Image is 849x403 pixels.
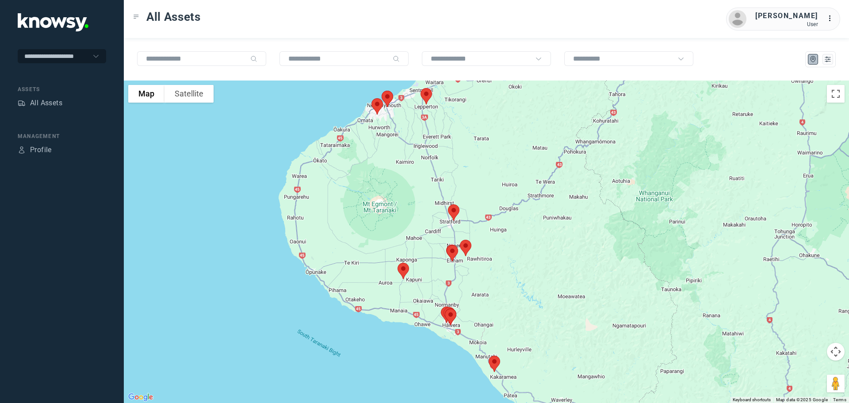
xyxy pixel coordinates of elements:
[827,375,845,392] button: Drag Pegman onto the map to open Street View
[827,13,838,25] div: :
[18,98,62,108] a: AssetsAll Assets
[30,145,52,155] div: Profile
[18,146,26,154] div: Profile
[126,391,155,403] img: Google
[827,343,845,361] button: Map camera controls
[18,85,106,93] div: Assets
[827,15,836,22] tspan: ...
[250,55,257,62] div: Search
[755,21,818,27] div: User
[755,11,818,21] div: [PERSON_NAME]
[18,13,88,31] img: Application Logo
[827,13,838,24] div: :
[18,99,26,107] div: Assets
[733,397,771,403] button: Keyboard shortcuts
[126,391,155,403] a: Open this area in Google Maps (opens a new window)
[30,98,62,108] div: All Assets
[133,14,139,20] div: Toggle Menu
[827,85,845,103] button: Toggle fullscreen view
[393,55,400,62] div: Search
[776,397,828,402] span: Map data ©2025 Google
[809,55,817,63] div: Map
[146,9,201,25] span: All Assets
[729,10,746,28] img: avatar.png
[18,145,52,155] a: ProfileProfile
[833,397,846,402] a: Terms (opens in new tab)
[824,55,832,63] div: List
[164,85,214,103] button: Show satellite imagery
[128,85,164,103] button: Show street map
[18,132,106,140] div: Management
